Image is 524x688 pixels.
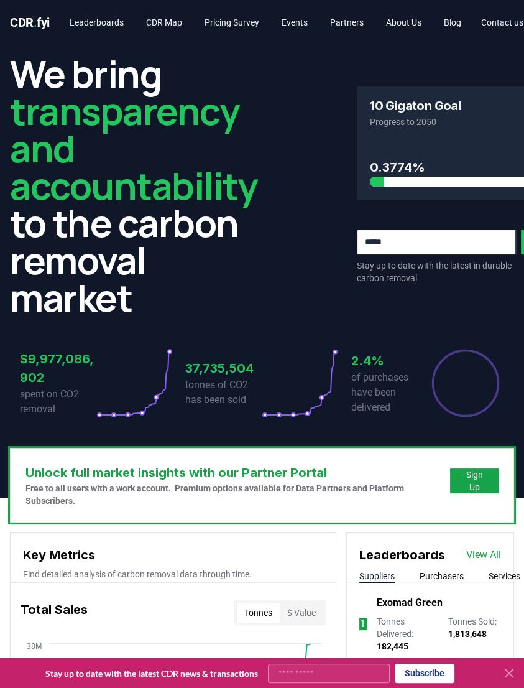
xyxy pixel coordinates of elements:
span: 1,813,648 [448,629,487,639]
tspan: 38M [27,641,42,650]
h3: 2.4% [351,351,428,370]
button: Purchasers [420,570,464,582]
a: Events [272,11,318,34]
a: Sign Up [460,468,489,493]
h3: 37,735,504 [185,359,262,378]
span: . [34,15,37,30]
div: Percentage of sales delivered [431,348,500,418]
h3: 10 Gigaton Goal [370,100,461,112]
a: Pricing Survey [195,11,269,34]
button: Services [489,570,520,582]
a: Blog [434,11,471,34]
a: Exomad Green [377,595,443,610]
p: Tonnes Delivered : [377,615,436,653]
p: Free to all users with a work account. Premium options available for Data Partners and Platform S... [25,482,450,507]
a: CDR.fyi [10,14,50,31]
button: Sign Up [450,468,499,493]
h3: Leaderboards [359,546,445,564]
button: $ Value [280,603,323,623]
h3: Unlock full market insights with our Partner Portal [25,463,450,482]
span: CDR fyi [10,15,50,30]
a: Leaderboards [60,11,134,34]
p: of purchases have been delivered [351,370,428,415]
h3: $9,977,086,902 [20,350,96,387]
p: Find detailed analysis of carbon removal data through time. [23,568,323,580]
button: Suppliers [359,570,395,582]
span: transparency and accountability [10,85,257,211]
span: 182,445 [377,641,408,651]
h2: We bring to the carbon removal market [10,55,257,316]
h3: Key Metrics [23,546,323,564]
a: About Us [376,11,431,34]
a: CDR Map [136,11,192,34]
p: spent on CO2 removal [20,387,96,417]
h3: Total Sales [21,600,88,625]
p: tonnes of CO2 has been sold [185,378,262,407]
a: View All [466,547,501,562]
nav: Main [60,11,471,34]
p: 1 [360,616,365,631]
a: Partners [320,11,374,34]
button: Tonnes [237,603,280,623]
p: Tonnes Sold : [448,615,501,653]
p: Stay up to date with the latest in durable carbon removal. [357,259,516,284]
